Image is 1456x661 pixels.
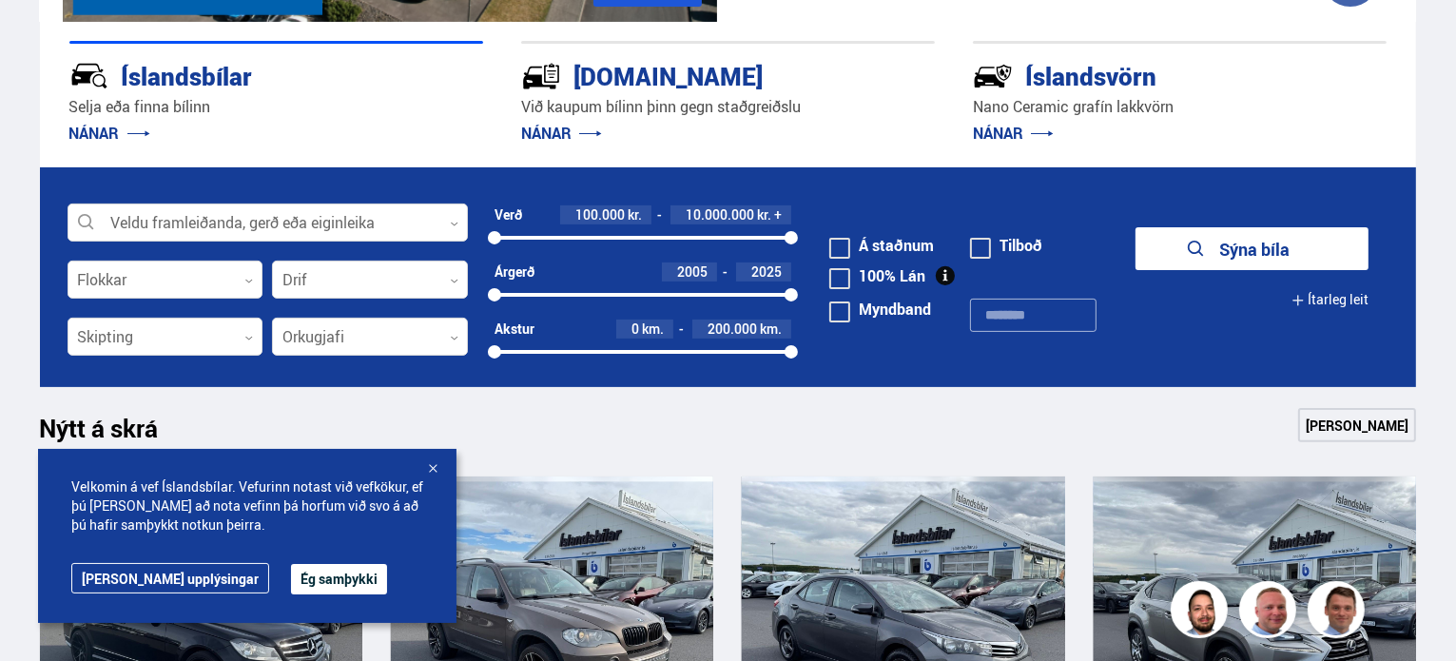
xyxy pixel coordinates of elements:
[521,123,602,144] a: NÁNAR
[973,123,1054,144] a: NÁNAR
[1136,227,1369,270] button: Sýna bíla
[15,8,72,65] button: Opna LiveChat spjallviðmót
[829,301,931,317] label: Myndband
[495,264,534,280] div: Árgerð
[829,238,934,253] label: Á staðnum
[677,262,708,281] span: 2005
[1298,408,1416,442] a: [PERSON_NAME]
[631,320,639,338] span: 0
[71,477,423,535] span: Velkomin á vef Íslandsbílar. Vefurinn notast við vefkökur, ef þú [PERSON_NAME] að nota vefinn þá ...
[774,207,782,223] span: +
[751,262,782,281] span: 2025
[291,564,387,594] button: Ég samþykki
[973,58,1319,91] div: Íslandsvörn
[642,321,664,337] span: km.
[970,238,1042,253] label: Tilboð
[40,414,192,454] h1: Nýtt á skrá
[760,321,782,337] span: km.
[757,207,771,223] span: kr.
[1310,584,1368,641] img: FbJEzSuNWCJXmdc-.webp
[495,321,534,337] div: Akstur
[69,56,109,96] img: JRvxyua_JYH6wB4c.svg
[973,56,1013,96] img: -Svtn6bYgwAsiwNX.svg
[829,268,925,283] label: 100% Lán
[1174,584,1231,641] img: nhp88E3Fdnt1Opn2.png
[973,96,1387,118] p: Nano Ceramic grafín lakkvörn
[686,205,754,224] span: 10.000.000
[521,56,561,96] img: tr5P-W3DuiFaO7aO.svg
[575,205,625,224] span: 100.000
[495,207,522,223] div: Verð
[1242,584,1299,641] img: siFngHWaQ9KaOqBr.png
[69,123,150,144] a: NÁNAR
[708,320,757,338] span: 200.000
[521,58,867,91] div: [DOMAIN_NAME]
[628,207,642,223] span: kr.
[71,563,269,593] a: [PERSON_NAME] upplýsingar
[69,96,483,118] p: Selja eða finna bílinn
[1291,279,1369,321] button: Ítarleg leit
[69,58,416,91] div: Íslandsbílar
[521,96,935,118] p: Við kaupum bílinn þinn gegn staðgreiðslu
